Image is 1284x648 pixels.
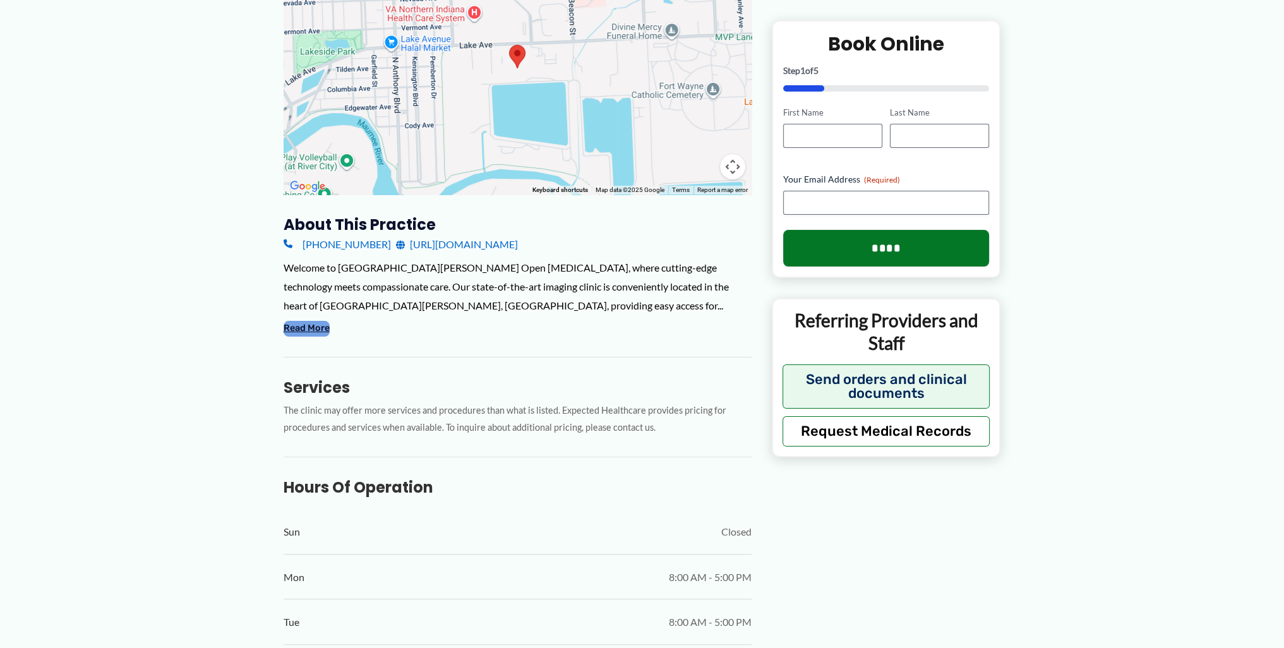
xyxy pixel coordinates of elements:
p: Step of [783,66,990,75]
h3: About this practice [284,215,752,234]
div: Welcome to [GEOGRAPHIC_DATA][PERSON_NAME] Open [MEDICAL_DATA], where cutting-edge technology meet... [284,258,752,315]
button: Read More [284,321,330,336]
p: The clinic may offer more services and procedures than what is listed. Expected Healthcare provid... [284,402,752,436]
button: Request Medical Records [783,416,990,446]
a: [URL][DOMAIN_NAME] [396,235,518,254]
label: Last Name [890,107,989,119]
span: (Required) [864,175,900,184]
h3: Hours of Operation [284,477,752,497]
span: Closed [721,522,752,541]
span: Tue [284,613,299,632]
a: Terms (opens in new tab) [672,186,690,193]
a: Open this area in Google Maps (opens a new window) [287,178,328,195]
span: Map data ©2025 Google [596,186,664,193]
span: 5 [813,65,819,76]
p: Referring Providers and Staff [783,309,990,355]
a: Report a map error [697,186,748,193]
a: [PHONE_NUMBER] [284,235,391,254]
button: Keyboard shortcuts [532,186,588,195]
span: 8:00 AM - 5:00 PM [669,613,752,632]
img: Google [287,178,328,195]
h2: Book Online [783,32,990,56]
span: Sun [284,522,300,541]
span: 8:00 AM - 5:00 PM [669,568,752,587]
h3: Services [284,378,752,397]
span: 1 [800,65,805,76]
label: First Name [783,107,882,119]
label: Your Email Address [783,173,990,186]
button: Send orders and clinical documents [783,364,990,408]
button: Map camera controls [720,154,745,179]
span: Mon [284,568,304,587]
